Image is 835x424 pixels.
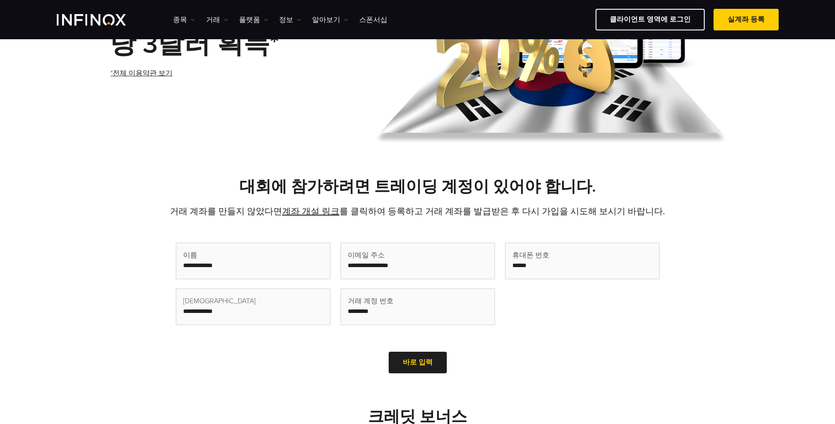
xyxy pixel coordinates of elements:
a: INFINOX Logo [57,14,147,26]
a: 종목 [173,15,195,25]
span: 이름 [183,250,197,260]
a: 정보 [279,15,301,25]
strong: 대회에 참가하려면 트레이딩 계정이 있어야 합니다. [239,177,596,196]
a: 거래 [206,15,228,25]
span: 거래 계정 번호 [348,296,394,306]
a: 플랫폼 [239,15,268,25]
span: 휴대폰 번호 [512,250,549,260]
a: 클라이언트 영역에 로그인 [596,9,705,30]
a: 알아보기 [312,15,348,25]
span: 이메일 주소 [348,250,385,260]
a: 바로 입력 [389,352,447,373]
p: 거래 계좌를 만들지 않았다면 를 클릭하여 등록하고 거래 계좌를 발급받은 후 다시 가입을 시도해 보시기 바랍니다. [110,205,726,218]
a: 스폰서십 [359,15,387,25]
a: *전체 이용약관 보기 [110,63,173,84]
span: [DEMOGRAPHIC_DATA] [183,296,256,306]
a: 계좌 개설 링크 [282,206,339,217]
a: 실계좌 등록 [714,9,779,30]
